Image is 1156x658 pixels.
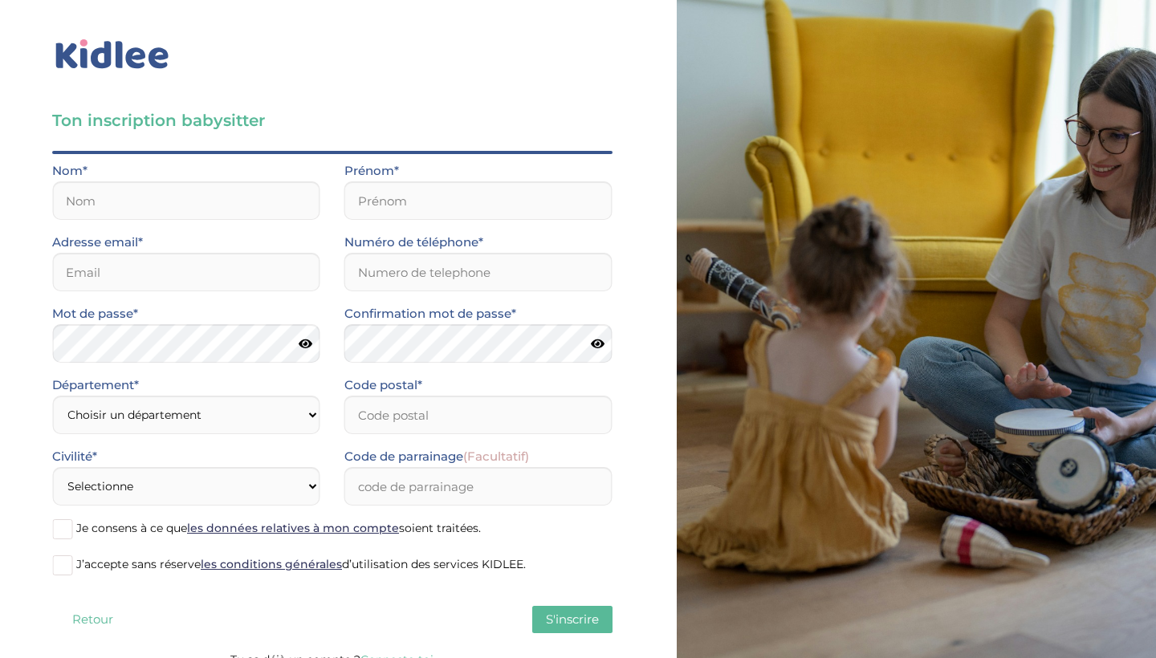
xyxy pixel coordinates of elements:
[76,521,481,535] span: Je consens à ce que soient traitées.
[344,446,529,467] label: Code de parrainage
[52,109,613,132] h3: Ton inscription babysitter
[52,446,97,467] label: Civilité*
[52,303,138,324] label: Mot de passe*
[344,303,516,324] label: Confirmation mot de passe*
[344,181,613,220] input: Prénom
[76,557,526,571] span: J’accepte sans réserve d’utilisation des services KIDLEE.
[52,181,320,220] input: Nom
[187,521,399,535] a: les données relatives à mon compte
[344,160,399,181] label: Prénom*
[344,375,422,396] label: Code postal*
[344,467,613,506] input: code de parrainage
[52,606,132,633] button: Retour
[52,36,173,73] img: logo_kidlee_bleu
[344,253,613,291] input: Numero de telephone
[344,396,613,434] input: Code postal
[52,232,143,253] label: Adresse email*
[344,232,483,253] label: Numéro de téléphone*
[532,606,613,633] button: S'inscrire
[52,253,320,291] input: Email
[52,375,139,396] label: Département*
[546,611,599,627] span: S'inscrire
[201,557,342,571] a: les conditions générales
[463,449,529,464] span: (Facultatif)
